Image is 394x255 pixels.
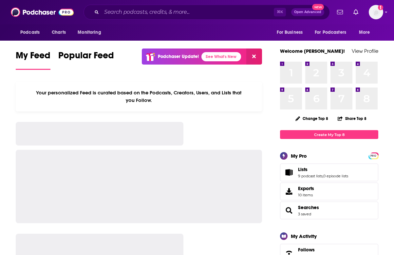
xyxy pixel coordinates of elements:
[20,28,40,37] span: Podcasts
[298,247,315,253] span: Follows
[334,7,346,18] a: Show notifications dropdown
[298,212,311,216] a: 3 saved
[16,82,262,111] div: Your personalized Feed is curated based on the Podcasts, Creators, Users, and Lists that you Follow.
[47,26,70,39] a: Charts
[16,26,48,39] button: open menu
[280,202,378,219] span: Searches
[280,130,378,139] a: Create My Top 8
[298,174,323,178] a: 9 podcast lists
[298,205,319,210] a: Searches
[277,28,303,37] span: For Business
[312,4,324,10] span: New
[369,153,377,158] a: PRO
[84,5,330,20] div: Search podcasts, credits, & more...
[291,233,317,239] div: My Activity
[274,8,286,16] span: ⌘ K
[11,6,74,18] img: Podchaser - Follow, Share and Rate Podcasts
[351,7,361,18] a: Show notifications dropdown
[272,26,311,39] button: open menu
[298,167,348,172] a: Lists
[158,54,199,59] p: Podchaser Update!
[78,28,101,37] span: Monitoring
[16,50,50,65] span: My Feed
[73,26,109,39] button: open menu
[52,28,66,37] span: Charts
[298,186,314,191] span: Exports
[298,247,358,253] a: Follows
[369,5,383,19] img: User Profile
[282,187,295,196] span: Exports
[315,28,346,37] span: For Podcasters
[280,48,345,54] a: Welcome [PERSON_NAME]!
[369,5,383,19] span: Logged in as audreytaylor13
[298,167,308,172] span: Lists
[298,193,314,197] span: 10 items
[291,153,307,159] div: My Pro
[280,164,378,181] span: Lists
[102,7,274,17] input: Search podcasts, credits, & more...
[58,50,114,70] a: Popular Feed
[354,26,378,39] button: open menu
[58,50,114,65] span: Popular Feed
[201,52,241,61] a: See What's New
[323,174,348,178] a: 0 episode lists
[294,10,321,14] span: Open Advanced
[352,48,378,54] a: View Profile
[337,112,367,125] button: Share Top 8
[310,26,356,39] button: open menu
[16,50,50,70] a: My Feed
[280,183,378,200] a: Exports
[282,168,295,177] a: Lists
[378,5,383,10] svg: Add a profile image
[291,114,332,123] button: Change Top 8
[291,8,324,16] button: Open AdvancedNew
[359,28,370,37] span: More
[369,5,383,19] button: Show profile menu
[282,206,295,215] a: Searches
